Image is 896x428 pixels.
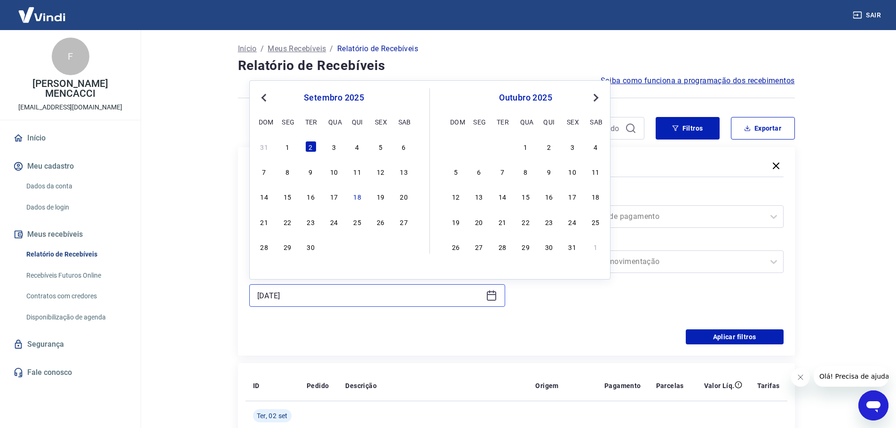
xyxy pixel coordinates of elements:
[543,241,555,252] div: Choose quinta-feira, 30 de outubro de 2025
[543,116,555,127] div: qui
[238,43,257,54] p: Início
[590,241,601,252] div: Choose sábado, 1 de novembro de 2025
[704,381,735,390] p: Valor Líq.
[305,166,317,177] div: Choose terça-feira, 9 de setembro de 2025
[337,43,418,54] p: Relatório de Recebíveis
[590,216,601,227] div: Choose sábado, 25 de outubro de 2025
[757,381,780,390] p: Tarifas
[450,141,461,152] div: Choose domingo, 28 de setembro de 2025
[590,166,601,177] div: Choose sábado, 11 de outubro de 2025
[352,166,363,177] div: Choose quinta-feira, 11 de setembro de 2025
[604,381,641,390] p: Pagamento
[328,216,340,227] div: Choose quarta-feira, 24 de setembro de 2025
[330,43,333,54] p: /
[328,141,340,152] div: Choose quarta-feira, 3 de setembro de 2025
[375,241,386,252] div: Choose sexta-feira, 3 de outubro de 2025
[731,117,795,140] button: Exportar
[520,216,531,227] div: Choose quarta-feira, 22 de outubro de 2025
[520,191,531,202] div: Choose quarta-feira, 15 de outubro de 2025
[449,92,603,103] div: outubro 2025
[375,116,386,127] div: sex
[567,216,578,227] div: Choose sexta-feira, 24 de outubro de 2025
[530,192,782,203] label: Forma de Pagamento
[567,116,578,127] div: sex
[23,287,129,306] a: Contratos com credores
[305,141,317,152] div: Choose terça-feira, 2 de setembro de 2025
[375,141,386,152] div: Choose sexta-feira, 5 de setembro de 2025
[305,216,317,227] div: Choose terça-feira, 23 de setembro de 2025
[450,166,461,177] div: Choose domingo, 5 de outubro de 2025
[238,56,795,75] h4: Relatório de Recebíveis
[858,390,888,420] iframe: Botão para abrir a janela de mensagens
[305,191,317,202] div: Choose terça-feira, 16 de setembro de 2025
[11,362,129,383] a: Fale conosco
[328,116,340,127] div: qua
[543,166,555,177] div: Choose quinta-feira, 9 de outubro de 2025
[282,191,293,202] div: Choose segunda-feira, 15 de setembro de 2025
[656,117,720,140] button: Filtros
[282,241,293,252] div: Choose segunda-feira, 29 de setembro de 2025
[497,191,508,202] div: Choose terça-feira, 14 de outubro de 2025
[497,241,508,252] div: Choose terça-feira, 28 de outubro de 2025
[497,116,508,127] div: ter
[23,308,129,327] a: Disponibilização de agenda
[567,191,578,202] div: Choose sexta-feira, 17 de outubro de 2025
[520,241,531,252] div: Choose quarta-feira, 29 de outubro de 2025
[473,141,484,152] div: Choose segunda-feira, 29 de setembro de 2025
[450,116,461,127] div: dom
[258,92,270,103] button: Previous Month
[282,216,293,227] div: Choose segunda-feira, 22 de setembro de 2025
[473,166,484,177] div: Choose segunda-feira, 6 de outubro de 2025
[590,191,601,202] div: Choose sábado, 18 de outubro de 2025
[398,241,410,252] div: Choose sábado, 4 de outubro de 2025
[257,411,288,420] span: Ter, 02 set
[375,216,386,227] div: Choose sexta-feira, 26 de setembro de 2025
[473,216,484,227] div: Choose segunda-feira, 20 de outubro de 2025
[328,191,340,202] div: Choose quarta-feira, 17 de setembro de 2025
[450,216,461,227] div: Choose domingo, 19 de outubro de 2025
[352,141,363,152] div: Choose quinta-feira, 4 de setembro de 2025
[520,141,531,152] div: Choose quarta-feira, 1 de outubro de 2025
[567,241,578,252] div: Choose sexta-feira, 31 de outubro de 2025
[11,334,129,355] a: Segurança
[352,216,363,227] div: Choose quinta-feira, 25 de setembro de 2025
[449,140,603,253] div: month 2025-10
[259,166,270,177] div: Choose domingo, 7 de setembro de 2025
[450,191,461,202] div: Choose domingo, 12 de outubro de 2025
[268,43,326,54] a: Meus Recebíveis
[6,7,79,14] span: Olá! Precisa de ajuda?
[530,237,782,249] label: Tipo de Movimentação
[261,43,264,54] p: /
[282,141,293,152] div: Choose segunda-feira, 1 de setembro de 2025
[398,191,410,202] div: Choose sábado, 20 de setembro de 2025
[257,92,411,103] div: setembro 2025
[259,141,270,152] div: Choose domingo, 31 de agosto de 2025
[282,116,293,127] div: seg
[497,141,508,152] div: Choose terça-feira, 30 de setembro de 2025
[520,166,531,177] div: Choose quarta-feira, 8 de outubro de 2025
[352,116,363,127] div: qui
[328,166,340,177] div: Choose quarta-feira, 10 de setembro de 2025
[473,116,484,127] div: seg
[52,38,89,75] div: F
[11,0,72,29] img: Vindi
[18,102,122,112] p: [EMAIL_ADDRESS][DOMAIN_NAME]
[543,191,555,202] div: Choose quinta-feira, 16 de outubro de 2025
[473,191,484,202] div: Choose segunda-feira, 13 de outubro de 2025
[23,266,129,285] a: Recebíveis Futuros Online
[543,141,555,152] div: Choose quinta-feira, 2 de outubro de 2025
[375,166,386,177] div: Choose sexta-feira, 12 de setembro de 2025
[567,141,578,152] div: Choose sexta-feira, 3 de outubro de 2025
[253,381,260,390] p: ID
[259,116,270,127] div: dom
[473,241,484,252] div: Choose segunda-feira, 27 de outubro de 2025
[8,79,133,99] p: [PERSON_NAME] MENCACCI
[567,166,578,177] div: Choose sexta-feira, 10 de outubro de 2025
[259,241,270,252] div: Choose domingo, 28 de setembro de 2025
[305,241,317,252] div: Choose terça-feira, 30 de setembro de 2025
[307,381,329,390] p: Pedido
[601,75,795,86] a: Saiba como funciona a programação dos recebimentos
[535,381,558,390] p: Origem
